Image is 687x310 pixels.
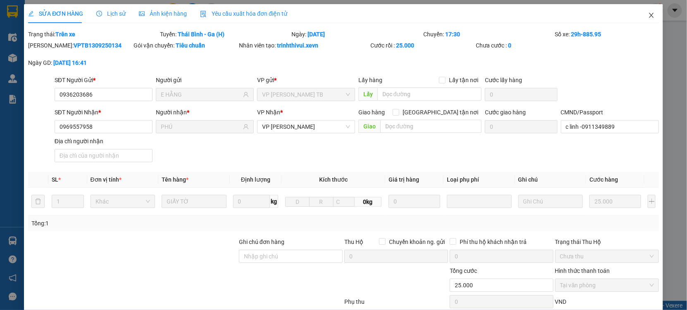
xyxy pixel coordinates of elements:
div: Cước rồi : [371,41,475,50]
div: Người nhận [156,108,254,117]
input: Dọc đường [380,120,482,133]
b: [DATE] 16:41 [53,59,87,66]
input: Ghi chú đơn hàng [239,250,343,263]
span: edit [28,11,34,17]
div: Trạng thái: [27,30,159,39]
div: Gói vận chuyển: [134,41,237,50]
b: 25.000 [396,42,415,49]
span: Kích thước [319,176,348,183]
input: C [333,197,355,207]
b: [DATE] [308,31,325,38]
label: Cước giao hàng [485,109,526,116]
b: 0 [508,42,512,49]
b: 17:30 [445,31,460,38]
div: Tổng: 1 [31,219,265,228]
span: Cước hàng [589,176,618,183]
span: user [243,92,249,97]
input: Cước giao hàng [485,120,558,133]
div: Ngày GD: [28,58,132,67]
th: Loại phụ phí [444,172,515,188]
input: D [285,197,310,207]
div: Tuyến: [159,30,291,39]
span: Giao hàng [358,109,385,116]
input: 0 [389,195,440,208]
span: Phí thu hộ khách nhận trả [456,237,530,246]
button: Close [640,4,663,27]
div: Nhân viên tạo: [239,41,369,50]
div: Ngày: [291,30,423,39]
span: Lấy tận nơi [446,76,482,85]
span: Khác [95,195,150,208]
span: Giá trị hàng [389,176,419,183]
span: Chưa thu [560,250,654,263]
div: SĐT Người Nhận [55,108,153,117]
span: VP Nhận [257,109,280,116]
div: [PERSON_NAME]: [28,41,132,50]
span: Tổng cước [450,267,477,274]
b: Thái Bình - Ga (H) [178,31,224,38]
input: Dọc đường [377,88,482,101]
b: Tiêu chuẩn [176,42,205,49]
input: Cước lấy hàng [485,88,558,101]
input: R [309,197,334,207]
label: Cước lấy hàng [485,77,522,83]
input: Ghi Chú [518,195,583,208]
input: Địa chỉ của người nhận [55,149,153,162]
span: close [648,12,655,19]
span: VND [555,298,567,305]
button: plus [648,195,656,208]
div: CMND/Passport [561,108,659,117]
span: 0kg [355,197,382,207]
span: Lấy hàng [358,77,382,83]
b: Trên xe [55,31,75,38]
div: Trạng thái Thu Hộ [555,237,659,246]
input: Tên người nhận [161,122,241,131]
span: Định lượng [241,176,270,183]
span: Lịch sử [96,10,126,17]
b: VPTB1309250134 [74,42,122,49]
span: Tại văn phòng [560,279,654,291]
input: VD: Bàn, Ghế [162,195,227,208]
input: Tên người gửi [161,90,241,99]
span: clock-circle [96,11,102,17]
label: Hình thức thanh toán [555,267,610,274]
span: user [243,124,249,130]
span: [GEOGRAPHIC_DATA] tận nơi [399,108,482,117]
div: Địa chỉ người nhận [55,137,153,146]
span: SL [52,176,58,183]
button: delete [31,195,45,208]
div: Số xe: [554,30,660,39]
span: Giao [358,120,380,133]
span: Ảnh kiện hàng [139,10,187,17]
span: picture [139,11,145,17]
span: SỬA ĐƠN HÀNG [28,10,83,17]
span: Lấy [358,88,377,101]
div: Chuyến: [422,30,554,39]
label: Ghi chú đơn hàng [239,239,284,245]
span: kg [270,195,278,208]
span: VP Lê Duẩn [262,121,350,133]
img: icon [200,11,207,17]
b: 29h-885.95 [571,31,601,38]
span: Thu Hộ [344,239,363,245]
th: Ghi chú [515,172,587,188]
span: Chuyển khoản ng. gửi [386,237,448,246]
div: VP gửi [257,76,355,85]
span: Tên hàng [162,176,188,183]
div: Chưa cước : [476,41,580,50]
span: Yêu cầu xuất hóa đơn điện tử [200,10,287,17]
span: Đơn vị tính [91,176,122,183]
span: VP Trần Phú TB [262,88,350,101]
b: trinhthivui.xevn [277,42,318,49]
div: SĐT Người Gửi [55,76,153,85]
input: 0 [589,195,641,208]
div: Người gửi [156,76,254,85]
